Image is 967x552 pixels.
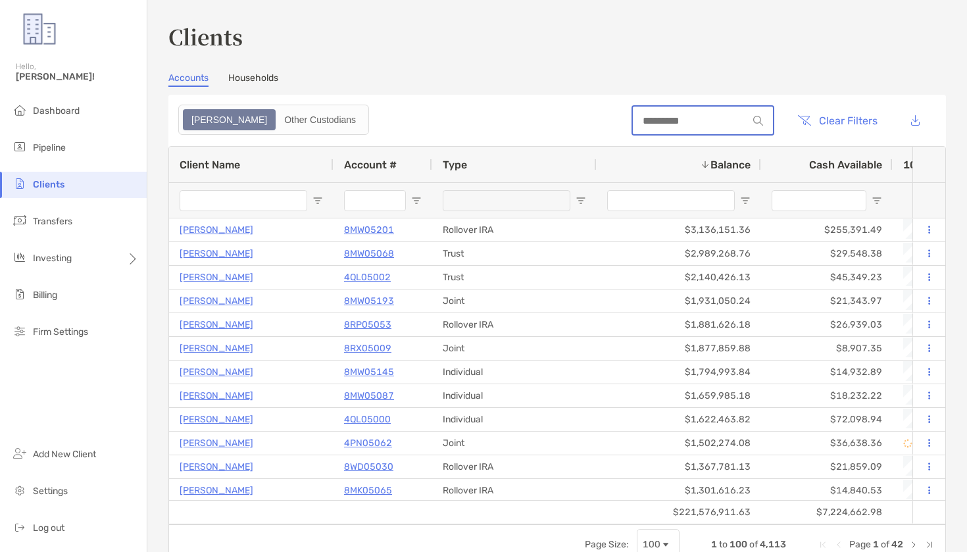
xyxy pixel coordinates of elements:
a: [PERSON_NAME] [180,316,253,333]
a: [PERSON_NAME] [180,435,253,451]
div: $8,907.35 [761,337,893,360]
img: logout icon [12,519,28,535]
div: $7,224,662.98 [761,501,893,524]
div: $2,989,268.76 [597,242,761,265]
div: Trust [432,242,597,265]
div: Joint [432,337,597,360]
span: Type [443,159,467,171]
div: Joint [432,432,597,455]
a: [PERSON_NAME] [180,388,253,404]
img: billing icon [12,286,28,302]
button: Open Filter Menu [312,195,323,206]
div: $14,840.53 [761,479,893,502]
span: Balance [710,159,751,171]
span: Pipeline [33,142,66,153]
p: 8MW05201 [344,222,394,238]
a: 4QL05002 [344,269,391,286]
div: $36,638.36 [761,432,893,455]
span: [PERSON_NAME]! [16,71,139,82]
a: [PERSON_NAME] [180,411,253,428]
span: of [749,539,758,550]
img: Processing Data icon [903,439,912,448]
div: $26,939.03 [761,313,893,336]
div: First Page [818,539,828,550]
h3: Clients [168,21,946,51]
div: $255,391.49 [761,218,893,241]
a: [PERSON_NAME] [180,269,253,286]
div: $1,794,993.84 [597,361,761,384]
div: $1,931,050.24 [597,289,761,313]
a: [PERSON_NAME] [180,459,253,475]
input: Balance Filter Input [607,190,735,211]
div: $221,576,911.63 [597,501,761,524]
div: $72,098.94 [761,408,893,431]
div: 100 [643,539,660,550]
div: $1,881,626.18 [597,313,761,336]
img: add_new_client icon [12,445,28,461]
div: Last Page [924,539,935,550]
img: Zoe Logo [16,5,63,53]
img: firm-settings icon [12,323,28,339]
div: Individual [432,384,597,407]
div: $29,548.38 [761,242,893,265]
a: 8MW05068 [344,245,394,262]
span: 1 [711,539,717,550]
span: Firm Settings [33,326,88,338]
span: 100 [730,539,747,550]
div: $1,659,985.18 [597,384,761,407]
div: segmented control [178,105,369,135]
span: 1 [873,539,879,550]
input: Account # Filter Input [344,190,406,211]
span: 42 [891,539,903,550]
a: [PERSON_NAME] [180,245,253,262]
button: Clear Filters [787,106,887,135]
a: [PERSON_NAME] [180,293,253,309]
div: Trust [432,266,597,289]
div: Rollover IRA [432,313,597,336]
div: Page Size: [585,539,629,550]
img: pipeline icon [12,139,28,155]
img: clients icon [12,176,28,191]
a: 8RX05009 [344,340,391,357]
p: 4QL05000 [344,411,391,428]
div: $2,140,426.13 [597,266,761,289]
img: dashboard icon [12,102,28,118]
div: $1,877,859.88 [597,337,761,360]
a: 8MK05065 [344,482,392,499]
img: investing icon [12,249,28,265]
a: [PERSON_NAME] [180,222,253,238]
div: Rollover IRA [432,218,597,241]
span: Dashboard [33,105,80,116]
div: Rollover IRA [432,479,597,502]
span: Log out [33,522,64,534]
div: $1,367,781.13 [597,455,761,478]
div: Previous Page [833,539,844,550]
a: 8MW05087 [344,388,394,404]
a: 4PN05062 [344,435,392,451]
a: [PERSON_NAME] [180,364,253,380]
div: $1,502,274.08 [597,432,761,455]
a: 8MW05193 [344,293,394,309]
span: 4,113 [760,539,786,550]
div: $21,343.97 [761,289,893,313]
button: Open Filter Menu [740,195,751,206]
span: Client Name [180,159,240,171]
div: $1,301,616.23 [597,479,761,502]
input: Client Name Filter Input [180,190,307,211]
span: Cash Available [809,159,882,171]
div: Other Custodians [277,111,363,129]
span: to [719,539,728,550]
